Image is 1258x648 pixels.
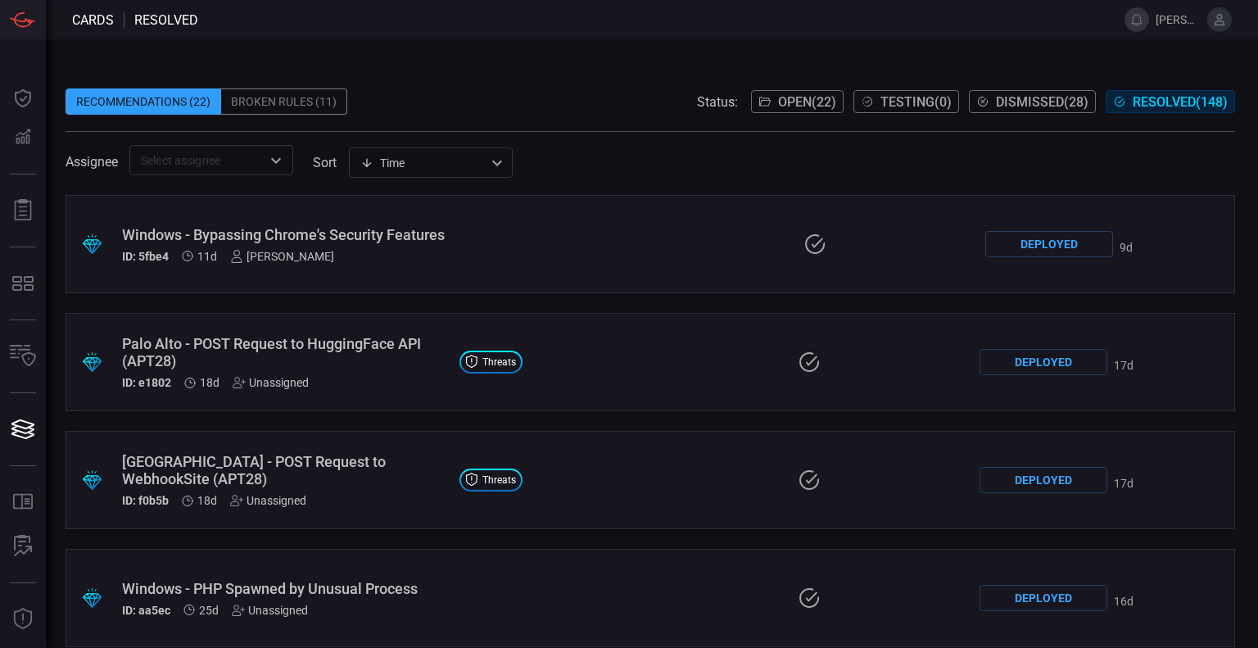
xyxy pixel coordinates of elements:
[360,155,486,171] div: Time
[3,79,43,118] button: Dashboard
[232,604,308,617] div: Unassigned
[3,118,43,157] button: Detections
[230,250,334,263] div: [PERSON_NAME]
[3,264,43,303] button: MITRE - Detection Posture
[1156,13,1201,26] span: [PERSON_NAME].[PERSON_NAME]
[3,337,43,376] button: Inventory
[969,90,1096,113] button: Dismissed(28)
[122,453,446,487] div: Palo Alto - POST Request to WebhookSite (APT28)
[697,94,738,110] span: Status:
[1106,90,1235,113] button: Resolved(148)
[199,604,219,617] span: Jul 19, 2025 10:55 PM
[1114,359,1134,372] span: Jul 28, 2025 3:13 PM
[122,580,446,597] div: Windows - PHP Spawned by Unusual Process
[3,410,43,449] button: Cards
[233,376,309,389] div: Unassigned
[1114,477,1134,490] span: Jul 28, 2025 3:32 PM
[980,349,1107,375] div: Deployed
[880,94,952,110] span: Testing ( 0 )
[482,357,516,367] span: Threats
[66,88,221,115] div: Recommendations (22)
[985,231,1113,257] div: Deployed
[122,604,170,617] h5: ID: aa5ec
[853,90,959,113] button: Testing(0)
[996,94,1088,110] span: Dismissed ( 28 )
[122,376,171,389] h5: ID: e1802
[1120,241,1133,254] span: Aug 05, 2025 9:39 AM
[230,494,306,507] div: Unassigned
[778,94,836,110] span: Open ( 22 )
[3,191,43,230] button: Reports
[980,585,1107,611] div: Deployed
[980,467,1107,493] div: Deployed
[3,527,43,566] button: ALERT ANALYSIS
[3,483,43,522] button: Rule Catalog
[197,250,217,263] span: Aug 03, 2025 1:11 AM
[122,250,169,263] h5: ID: 5fbe4
[221,88,347,115] div: Broken Rules (11)
[122,335,446,369] div: Palo Alto - POST Request to HuggingFace API (APT28)
[66,154,118,170] span: Assignee
[313,155,337,170] label: sort
[197,494,217,507] span: Jul 27, 2025 2:43 AM
[751,90,844,113] button: Open(22)
[1114,595,1134,608] span: Jul 29, 2025 3:16 PM
[122,494,169,507] h5: ID: f0b5b
[200,376,219,389] span: Jul 27, 2025 2:43 AM
[482,475,516,485] span: Threats
[122,226,450,243] div: Windows - Bypassing Chrome's Security Features
[1133,94,1228,110] span: Resolved ( 148 )
[134,150,261,170] input: Select assignee
[3,600,43,639] button: Threat Intelligence
[134,12,198,28] span: resolved
[265,149,287,172] button: Open
[72,12,114,28] span: Cards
